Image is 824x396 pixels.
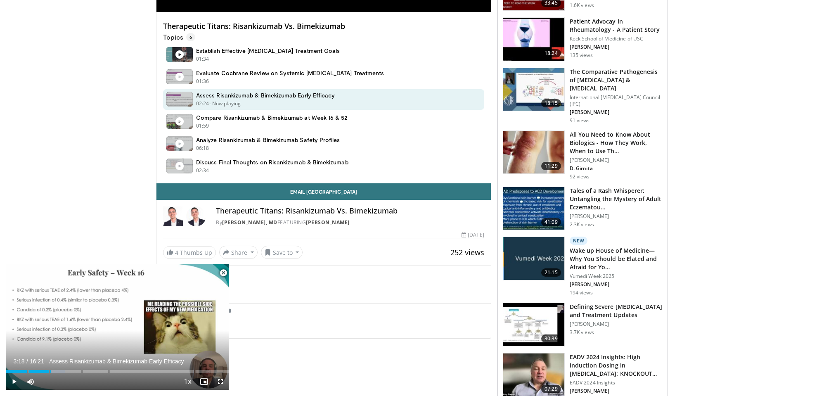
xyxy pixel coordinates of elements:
video-js: Video Player [6,264,229,390]
a: 11:29 All You Need to Know About Biologics - How They Work, When to Use Th… [PERSON_NAME] D. Girn... [503,130,663,180]
p: Vumedi Week 2025 [570,273,663,280]
p: New [570,237,588,245]
h3: Wake up House of Medicine—Why You Should be Elated and Afraid for Yo… [570,247,663,271]
span: 6 [186,33,195,41]
span: 18:24 [541,49,561,57]
a: [PERSON_NAME], MD [222,219,277,226]
h4: Analyze Risankizumab & Bimekizumab Safety Profiles [196,136,340,144]
h3: Patient Advocay in Rheumatology - A Patient Story [570,17,663,34]
a: 30:39 Defining Severe [MEDICAL_DATA] and Treatment Updates [PERSON_NAME] 3.7K views [503,303,663,346]
img: Avatar [186,206,206,226]
img: 911f645e-9ae4-42a1-ac51-728b494db297.150x105_q85_crop-smart_upscale.jpg [503,303,564,346]
p: [PERSON_NAME] [570,44,663,50]
h3: The Comparative Pathogenesis of [MEDICAL_DATA] & [MEDICAL_DATA] [570,68,663,92]
h4: Establish Effective [MEDICAL_DATA] Treatment Goals [196,47,340,55]
img: fc470e89-bccf-4672-a30f-1c8cfdd789dc.150x105_q85_crop-smart_upscale.jpg [503,68,564,111]
p: 91 views [570,117,590,124]
img: Diego Ruiz Dasilva, MD [163,206,183,226]
h3: Defining Severe [MEDICAL_DATA] and Treatment Updates [570,303,663,319]
h4: Evaluate Cochrane Review on Systemic [MEDICAL_DATA] Treatments [196,69,384,77]
button: Close [215,264,232,282]
p: D. Girnita [570,165,663,172]
p: - Now playing [209,100,241,107]
h4: Therapeutic Titans: Risankizumab Vs. Bimekizumab [216,206,484,216]
div: Progress Bar [6,370,229,373]
p: [PERSON_NAME] [570,213,663,220]
p: 3.7K views [570,329,594,336]
span: 18:15 [541,99,561,107]
a: [PERSON_NAME] [306,219,350,226]
span: 21:15 [541,268,561,277]
span: 07:29 [541,385,561,393]
p: 01:59 [196,122,209,130]
span: 30:39 [541,334,561,343]
button: Share [219,246,258,259]
span: / [26,358,28,365]
div: [DATE] [462,231,484,239]
p: International [MEDICAL_DATA] Council (IPC) [570,94,663,107]
span: 4 [175,249,178,256]
a: 21:15 New Wake up House of Medicine—Why You Should be Elated and Afraid for Yo… Vumedi Week 2025 ... [503,237,663,296]
p: 92 views [570,173,590,180]
img: a93c8c5f-e356-41e4-b0d4-44e0cb5f5c71.150x105_q85_crop-smart_upscale.jpg [503,131,564,174]
a: Email [GEOGRAPHIC_DATA] [156,183,491,200]
button: Playback Rate [179,373,196,390]
button: Enable picture-in-picture mode [196,373,212,390]
p: [PERSON_NAME] [570,321,663,327]
p: [PERSON_NAME] [570,157,663,164]
a: 4 Thumbs Up [163,246,216,259]
p: 01:34 [196,55,209,63]
button: Fullscreen [212,373,229,390]
p: 02:24 [196,100,209,107]
span: Assess Risankizumab & Bimekizumab Early Efficacy [49,358,184,365]
p: [PERSON_NAME] [570,281,663,288]
img: 27863995-04ac-45d5-b951-0af277dc196d.150x105_q85_crop-smart_upscale.jpg [503,187,564,230]
p: 135 views [570,52,593,59]
p: 2.3K views [570,221,594,228]
img: f302a613-4137-484c-b785-d9f4af40bf5c.jpg.150x105_q85_crop-smart_upscale.jpg [503,237,564,280]
h4: Assess Risankizumab & Bimekizumab Early Efficacy [196,92,335,99]
p: Topics [163,33,195,41]
img: 68bca4c5-8f51-44c5-a90b-6fda86663781.150x105_q85_crop-smart_upscale.jpg [503,18,564,61]
h4: Compare Risankizumab & Bimekizumab at Week 16 & 52 [196,114,348,121]
span: 16:21 [30,358,44,365]
span: 3:18 [13,358,24,365]
span: 252 views [450,247,484,257]
span: Comments 0 [156,286,491,296]
p: Keck School of Medicine of USC [570,36,663,42]
p: 1.6K views [570,2,594,9]
p: [PERSON_NAME] [570,388,663,394]
span: 41:09 [541,218,561,226]
button: Mute [22,373,39,390]
h4: Therapeutic Titans: Risankizumab Vs. Bimekizumab [163,22,484,31]
p: 194 views [570,289,593,296]
a: 18:24 Patient Advocay in Rheumatology - A Patient Story Keck School of Medicine of USC [PERSON_NA... [503,17,663,61]
span: 11:29 [541,162,561,170]
p: EADV 2024 Insights [570,379,663,386]
button: Save to [261,246,303,259]
h3: Tales of a Rash Whisperer: Untangling the Mystery of Adult Eczematou… [570,187,663,211]
p: 01:36 [196,78,209,85]
p: 02:34 [196,167,209,174]
a: 18:15 The Comparative Pathogenesis of [MEDICAL_DATA] & [MEDICAL_DATA] International [MEDICAL_DATA... [503,68,663,124]
h3: All You Need to Know About Biologics - How They Work, When to Use Th… [570,130,663,155]
a: 41:09 Tales of a Rash Whisperer: Untangling the Mystery of Adult Eczematou… [PERSON_NAME] 2.3K views [503,187,663,230]
p: [PERSON_NAME] [570,109,663,116]
h4: Discuss Final Thoughts on Risankizumab & Bimekizumab [196,159,348,166]
p: 06:18 [196,145,209,152]
div: By FEATURING [216,219,484,226]
button: Play [6,373,22,390]
h3: EADV 2024 Insights: High Induction Dosing in [MEDICAL_DATA]: KNOCKOUT Pha… [570,353,663,378]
